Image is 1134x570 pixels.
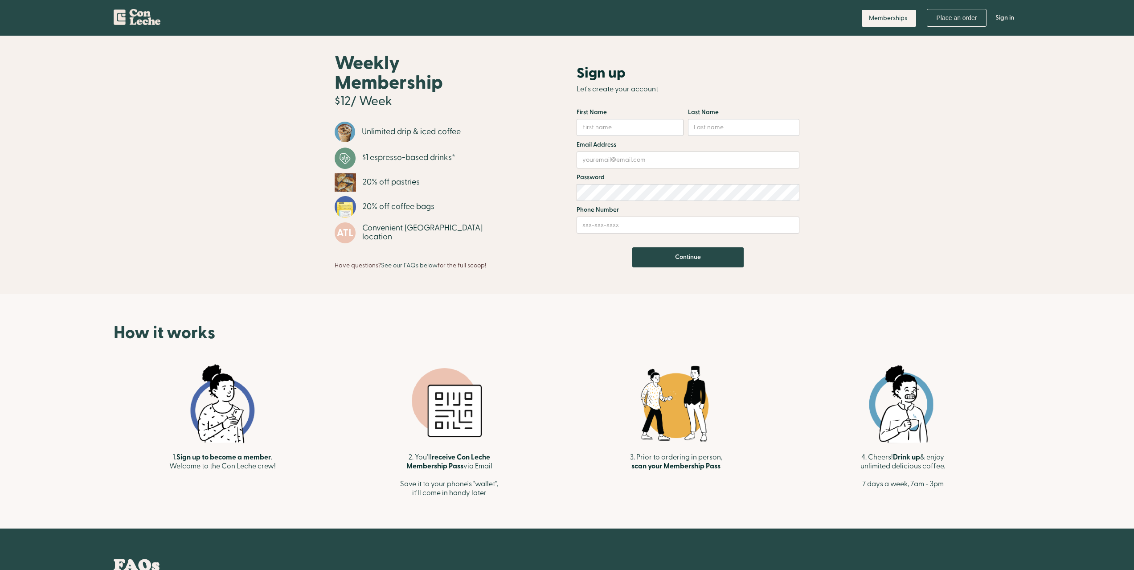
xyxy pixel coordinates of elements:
strong: scan your Membership Pass [631,462,721,471]
div: 20% off coffee bags [363,202,434,211]
h2: Sign up [577,65,626,81]
div: Convenient [GEOGRAPHIC_DATA] location [362,224,509,242]
label: Last Name [688,108,782,117]
strong: Drink up [893,453,920,462]
input: Last name [688,119,799,136]
div: Unlimited drip & iced coffee [362,127,461,136]
h1: Weekly Membership [335,53,509,93]
a: Place an order [927,9,986,27]
h1: How it works [114,323,1021,343]
h3: $12/ Week [335,95,392,108]
p: 4. Cheers! & enjoy unlimited delicious coffee. ‍ 7 days a week, 7am - 3pm [860,453,945,488]
div: Have questions? for the full scoop! [335,258,486,270]
input: Continue [632,247,744,267]
p: 3. Prior to ordering in person, ‍ [630,453,722,480]
p: 2. You'll via Email Save it to your phone's "wallet", it'll come in handy later [382,453,516,497]
strong: receive Con Leche Membership Pass [406,453,490,471]
a: home [114,4,160,29]
div: 20% off pastries [363,178,420,187]
form: Email Form [577,108,799,267]
a: Memberships [862,10,916,27]
label: First Name [577,108,688,117]
input: First name [577,119,684,136]
a: See our FAQs below [381,261,438,270]
strong: Sign up to [176,453,209,462]
label: Email Address [577,140,799,149]
p: 1. . Welcome to the Con Leche crew! [169,453,276,471]
strong: become a member [210,453,271,462]
h1: Let's create your account [577,79,799,99]
input: youremail@email.com [577,152,799,168]
div: $1 espresso-based drinks* [362,153,455,162]
label: Phone Number [577,205,799,214]
input: xxx-xxx-xxxx [577,217,799,234]
label: Password [577,173,799,182]
a: Sign in [989,4,1021,31]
